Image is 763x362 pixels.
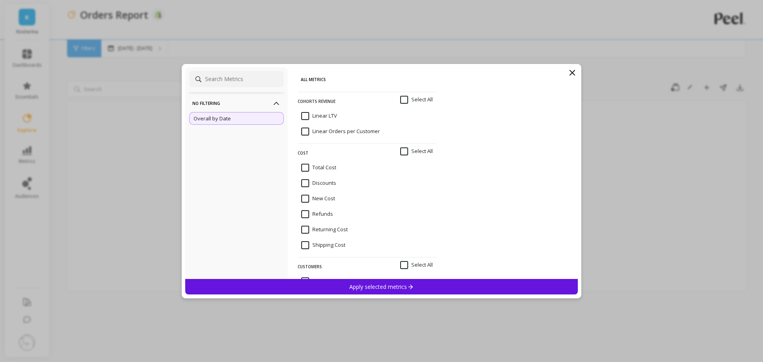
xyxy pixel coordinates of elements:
p: No filtering [192,93,281,113]
span: Select All [400,261,433,269]
p: customers [298,257,322,278]
p: Overall by Date [194,115,231,122]
span: Select All [400,147,433,155]
p: cohorts revenue [298,92,335,112]
span: Refunds [301,210,333,218]
span: Select All [400,96,433,104]
span: Linear LTV [301,112,337,120]
span: Total Cost [301,164,336,172]
span: Returning Cost [301,226,348,234]
p: All Metrics [301,71,433,88]
input: Search Metrics [189,71,284,87]
p: cost [298,144,308,164]
span: New Cost [301,195,335,203]
span: Average Revenue Per Customer (ARPC) [301,277,407,285]
span: Discounts [301,179,336,187]
span: Shipping Cost [301,241,345,249]
span: Linear Orders per Customer [301,128,380,136]
p: Apply selected metrics [349,283,414,290]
